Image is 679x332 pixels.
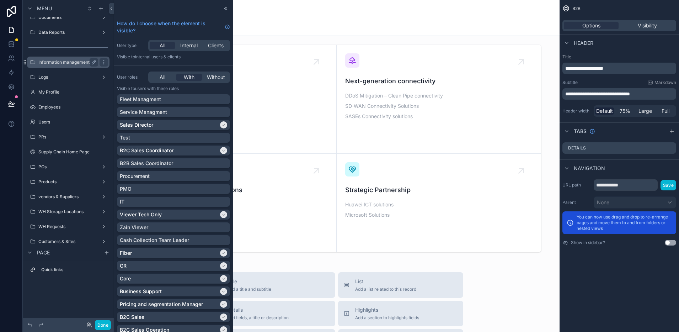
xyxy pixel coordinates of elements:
p: PMO [120,185,132,193]
label: PRs [38,134,98,140]
label: URL path [562,182,591,188]
span: All [160,74,165,81]
span: Tabs [574,128,587,135]
label: Header width [562,108,591,114]
a: Logs [27,72,109,83]
span: Highlights [355,306,419,313]
span: Details [227,306,289,313]
div: scrollable content [23,261,114,283]
a: WH Storage Locations [27,206,109,217]
label: Employees [38,104,108,110]
span: Without [207,74,225,81]
label: Show in sidebar? [571,240,605,246]
a: POs [27,161,109,173]
span: With [184,74,194,81]
label: Title [562,54,676,60]
span: Full [662,107,669,115]
div: scrollable content [562,88,676,100]
span: Options [582,22,600,29]
span: Navigation [574,165,605,172]
button: Save [661,180,676,190]
span: Internal [180,42,198,49]
label: My Profile [38,89,108,95]
p: GR [120,262,127,269]
a: WH Requests [27,221,109,232]
p: Visible to [117,54,230,60]
a: Documents [27,12,109,23]
p: Core [120,275,131,282]
span: Clients [208,42,224,49]
p: IT [120,198,124,205]
a: Customers & Sites [27,236,109,247]
label: Details [568,145,586,151]
label: Quick links [41,267,107,273]
span: Internal users & clients [135,54,181,59]
label: Supply Chain Home Page [38,149,108,155]
a: Supply Chain Home Page [27,146,109,158]
label: WH Storage Locations [38,209,98,215]
span: Title [227,278,271,285]
span: All [160,42,165,49]
span: Large [638,107,652,115]
a: vendors & Suppliers [27,191,109,202]
a: Employees [27,101,109,113]
span: Add fields, a title or description [227,315,289,321]
span: Add a title and subtitle [227,286,271,292]
label: Parent [562,200,591,205]
a: How do I choose when the element is visible? [117,20,230,34]
a: Users [27,116,109,128]
p: Zain Viewer [120,224,148,231]
span: Visibility [638,22,657,29]
button: Done [95,320,111,330]
button: ListAdd a list related to this record [338,272,463,298]
p: Service Managment [120,109,167,116]
a: Information management [27,57,109,68]
span: Add a section to highlights fields [355,315,419,321]
p: Fleet Managment [120,96,161,103]
p: B2C Sales [120,313,144,321]
a: Markdown [647,80,676,85]
label: WH Requests [38,224,98,230]
span: List [355,278,416,285]
a: Data Reports [27,27,109,38]
label: Information management [38,59,95,65]
span: B2B [572,6,581,11]
button: TitleAdd a title and subtitle [210,272,335,298]
p: Cash Collection Team Leader [120,237,189,244]
a: Products [27,176,109,188]
p: Viewer Tech Only [120,211,162,218]
button: None [594,196,676,209]
span: Header [574,39,593,47]
label: User roles [117,74,145,80]
p: Pricing and segmentation Manager [120,301,203,308]
label: Users [38,119,108,125]
span: Add a list related to this record [355,286,416,292]
span: How do I choose when the element is visible? [117,20,222,34]
label: Customers & Sites [38,239,98,244]
span: 75% [620,107,630,115]
div: scrollable content [562,63,676,74]
span: Page [37,249,50,256]
p: Visible to [117,86,230,91]
p: Business Support [120,288,162,295]
span: None [597,199,609,206]
label: Products [38,179,98,185]
p: B2C Sales Coordinator [120,147,173,154]
button: HighlightsAdd a section to highlights fields [338,301,463,326]
p: Test [120,134,130,141]
span: Markdown [654,80,676,85]
p: Sales Director [120,121,153,128]
p: B2B Sales Coordinator [120,160,173,167]
span: Users with these roles [135,86,179,91]
p: Fiber [120,249,132,257]
label: POs [38,164,98,170]
label: Data Reports [38,30,98,35]
span: Default [596,107,613,115]
a: PRs [27,131,109,143]
span: Menu [37,5,52,12]
label: Logs [38,74,98,80]
p: You can now use drag and drop to re-arrange pages and move them to and from folders or nested views [577,214,672,231]
label: Subtitle [562,80,578,85]
a: My Profile [27,86,109,98]
label: vendors & Suppliers [38,194,98,200]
